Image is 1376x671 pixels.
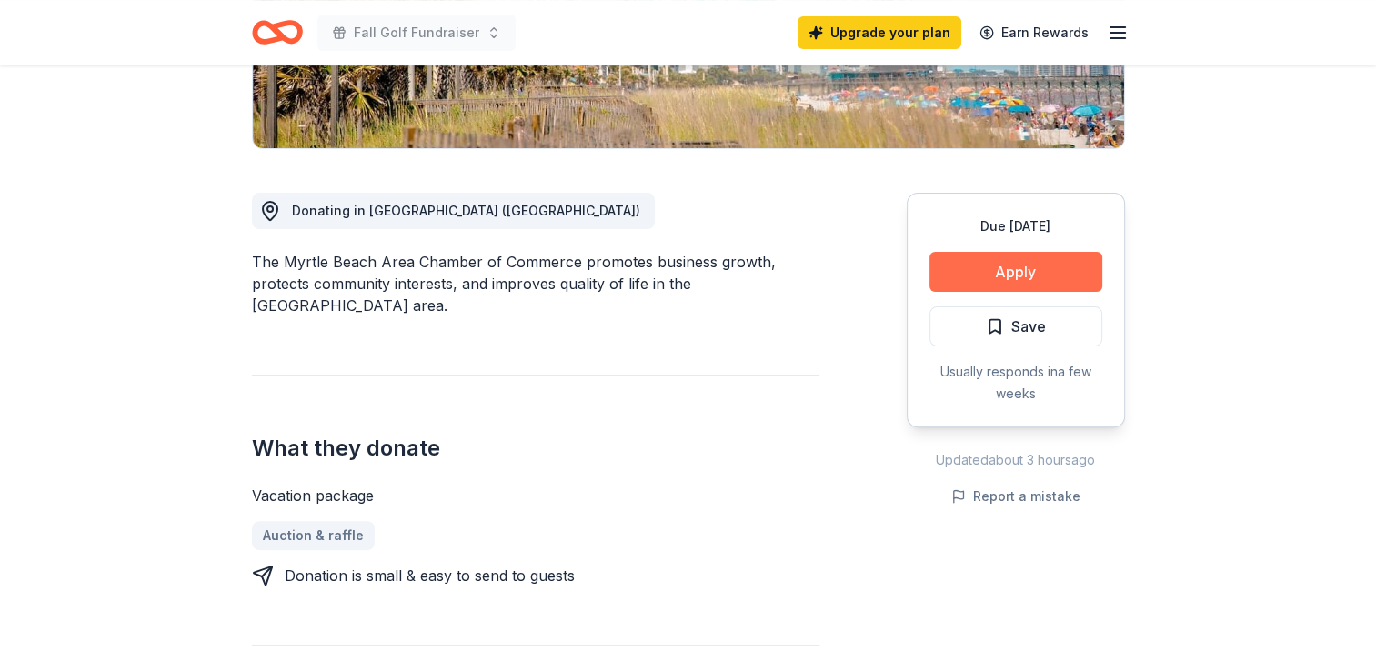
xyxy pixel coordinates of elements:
[929,361,1102,405] div: Usually responds in a few weeks
[929,252,1102,292] button: Apply
[929,306,1102,346] button: Save
[252,521,375,550] a: Auction & raffle
[252,11,303,54] a: Home
[1011,315,1046,338] span: Save
[951,486,1080,507] button: Report a mistake
[285,565,575,586] div: Donation is small & easy to send to guests
[252,434,819,463] h2: What they donate
[969,16,1100,49] a: Earn Rewards
[252,251,819,316] div: The Myrtle Beach Area Chamber of Commerce promotes business growth, protects community interests,...
[907,449,1125,471] div: Updated about 3 hours ago
[292,203,640,218] span: Donating in [GEOGRAPHIC_DATA] ([GEOGRAPHIC_DATA])
[929,215,1102,237] div: Due [DATE]
[252,485,819,506] div: Vacation package
[798,16,961,49] a: Upgrade your plan
[317,15,516,51] button: Fall Golf Fundraiser
[354,22,479,44] span: Fall Golf Fundraiser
